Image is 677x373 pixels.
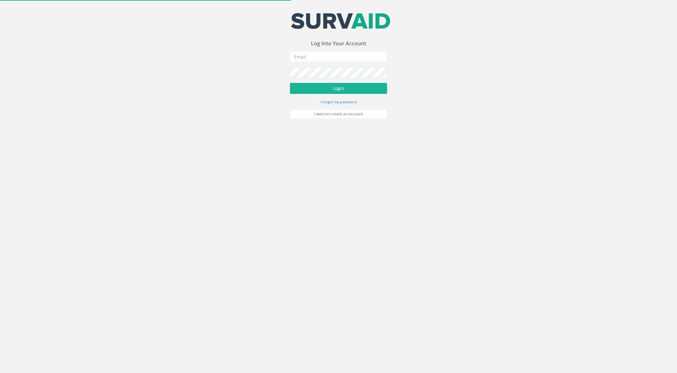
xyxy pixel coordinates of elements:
[290,41,387,47] h3: Log Into Your Account
[320,99,357,105] a: I forgot my password
[320,99,357,104] small: I forgot my password
[290,51,387,62] input: Email
[290,83,387,94] button: Login
[290,109,387,119] a: I want to create an account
